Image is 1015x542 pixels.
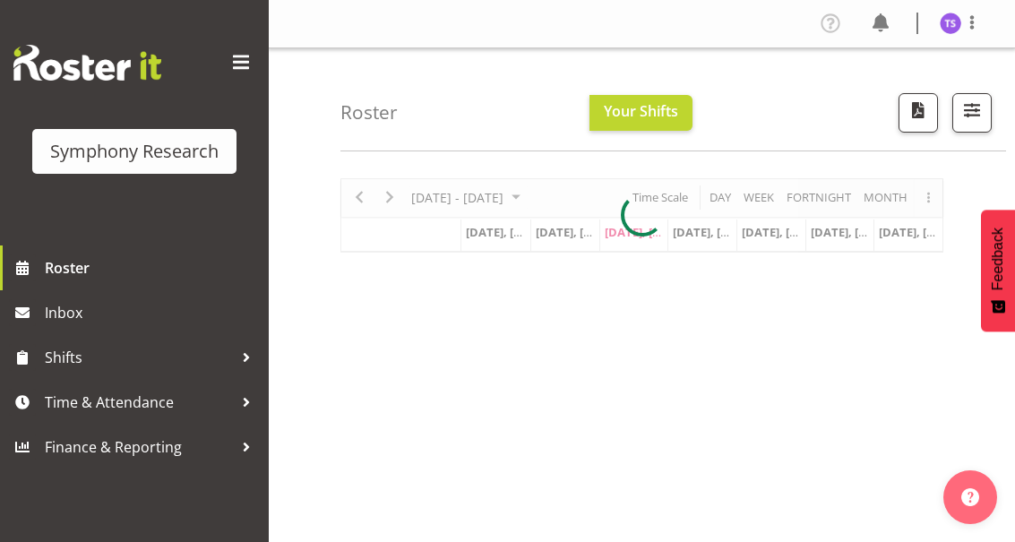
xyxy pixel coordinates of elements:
[952,93,992,133] button: Filter Shifts
[13,45,161,81] img: Rosterit website logo
[981,210,1015,331] button: Feedback - Show survey
[45,254,260,281] span: Roster
[50,138,219,165] div: Symphony Research
[990,228,1006,290] span: Feedback
[589,95,692,131] button: Your Shifts
[604,101,678,121] span: Your Shifts
[45,299,260,326] span: Inbox
[899,93,938,133] button: Download a PDF of the roster according to the set date range.
[961,488,979,506] img: help-xxl-2.png
[940,13,961,34] img: titi-strickland1975.jpg
[340,102,398,123] h4: Roster
[45,344,233,371] span: Shifts
[45,389,233,416] span: Time & Attendance
[45,434,233,460] span: Finance & Reporting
